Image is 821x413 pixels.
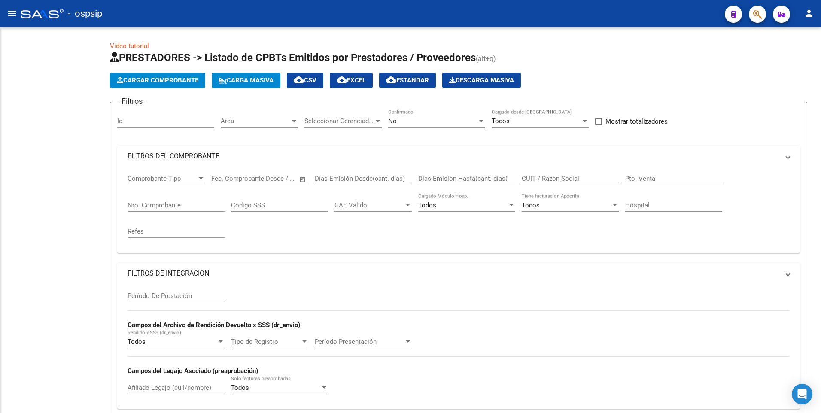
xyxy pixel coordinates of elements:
[379,73,436,88] button: Estandar
[128,269,779,278] mat-panel-title: FILTROS DE INTEGRACION
[212,73,280,88] button: Carga Masiva
[221,117,290,125] span: Area
[128,338,146,346] span: Todos
[522,201,540,209] span: Todos
[298,174,308,184] button: Open calendar
[804,8,814,18] mat-icon: person
[386,75,396,85] mat-icon: cloud_download
[110,73,205,88] button: Cargar Comprobante
[128,175,197,182] span: Comprobante Tipo
[315,338,404,346] span: Período Presentación
[117,284,800,409] div: FILTROS DE INTEGRACION
[117,263,800,284] mat-expansion-panel-header: FILTROS DE INTEGRACION
[117,167,800,253] div: FILTROS DEL COMPROBANTE
[117,95,147,107] h3: Filtros
[287,73,323,88] button: CSV
[304,117,374,125] span: Seleccionar Gerenciador
[128,367,258,375] strong: Campos del Legajo Asociado (preaprobación)
[492,117,510,125] span: Todos
[476,55,496,63] span: (alt+q)
[110,52,476,64] span: PRESTADORES -> Listado de CPBTs Emitidos por Prestadores / Proveedores
[247,175,289,182] input: End date
[792,384,812,404] div: Open Intercom Messenger
[128,152,779,161] mat-panel-title: FILTROS DEL COMPROBANTE
[337,75,347,85] mat-icon: cloud_download
[110,42,149,50] a: Video tutorial
[449,76,514,84] span: Descarga Masiva
[117,76,198,84] span: Cargar Comprobante
[231,338,301,346] span: Tipo de Registro
[337,76,366,84] span: EXCEL
[330,73,373,88] button: EXCEL
[7,8,17,18] mat-icon: menu
[117,146,800,167] mat-expansion-panel-header: FILTROS DEL COMPROBANTE
[442,73,521,88] app-download-masive: Descarga masiva de comprobantes (adjuntos)
[605,116,668,127] span: Mostrar totalizadores
[418,201,436,209] span: Todos
[68,4,102,23] span: - ospsip
[442,73,521,88] button: Descarga Masiva
[219,76,274,84] span: Carga Masiva
[386,76,429,84] span: Estandar
[294,75,304,85] mat-icon: cloud_download
[231,384,249,392] span: Todos
[334,201,404,209] span: CAE Válido
[388,117,397,125] span: No
[128,321,300,329] strong: Campos del Archivo de Rendición Devuelto x SSS (dr_envio)
[211,175,239,182] input: Start date
[294,76,316,84] span: CSV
